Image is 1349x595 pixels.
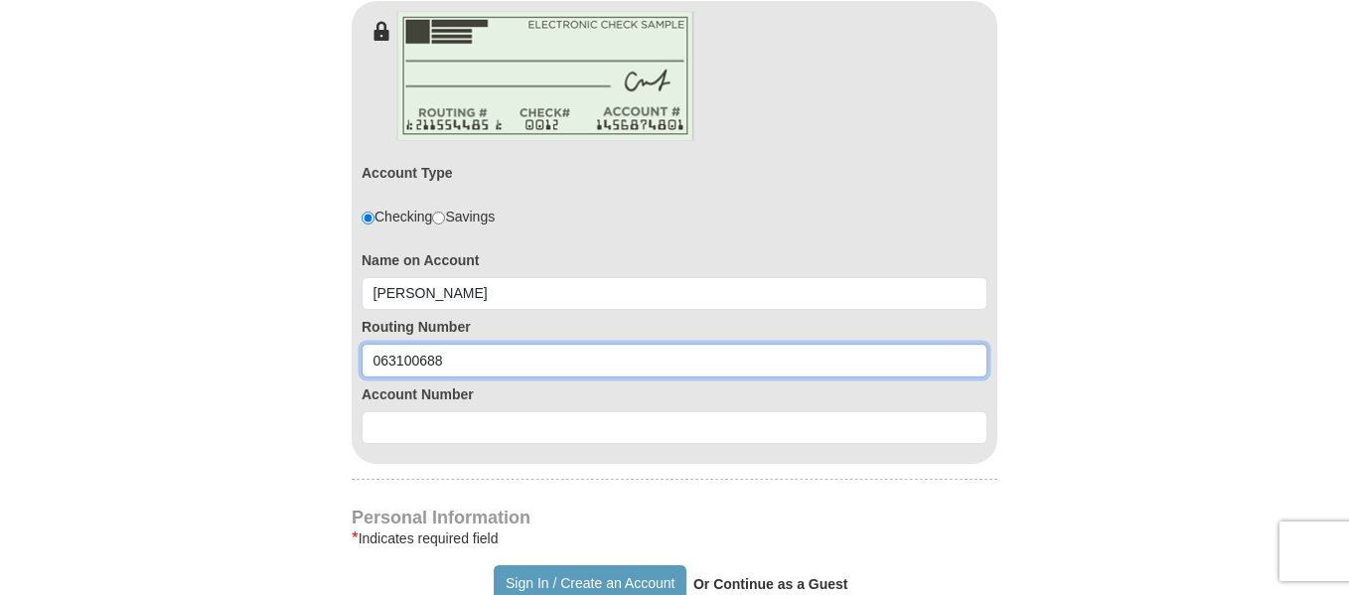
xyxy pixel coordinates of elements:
h4: Personal Information [352,510,997,525]
img: check-en.png [396,11,694,141]
div: Indicates required field [352,526,997,550]
div: Checking Savings [362,207,495,226]
label: Name on Account [362,250,987,270]
label: Account Number [362,384,987,404]
label: Account Type [362,163,453,183]
strong: Or Continue as a Guest [693,576,848,592]
label: Routing Number [362,317,987,337]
